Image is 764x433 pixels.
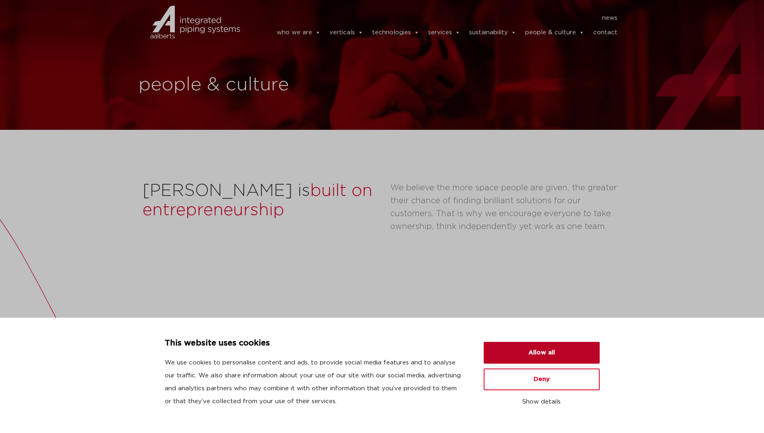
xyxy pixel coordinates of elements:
a: people & culture [525,25,584,41]
h2: [PERSON_NAME] is [143,181,382,220]
p: We use cookies to personalise content and ads, to provide social media features and to analyse ou... [165,356,464,408]
a: news [602,12,617,25]
a: contact [593,25,617,41]
a: technologies [372,25,419,41]
button: Deny [484,368,600,390]
a: services [428,25,460,41]
h1: people & culture [139,72,378,98]
button: Allow all [484,342,600,364]
button: Show details [484,395,600,409]
a: verticals [329,25,363,41]
p: We believe the more space people are given, the greater their chance of finding brilliant solutio... [390,181,622,233]
nav: Menu [252,12,618,25]
a: who we are [277,25,321,41]
a: sustainability [469,25,516,41]
p: This website uses cookies [165,337,464,350]
span: built on entrepreneurship [143,182,373,219]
